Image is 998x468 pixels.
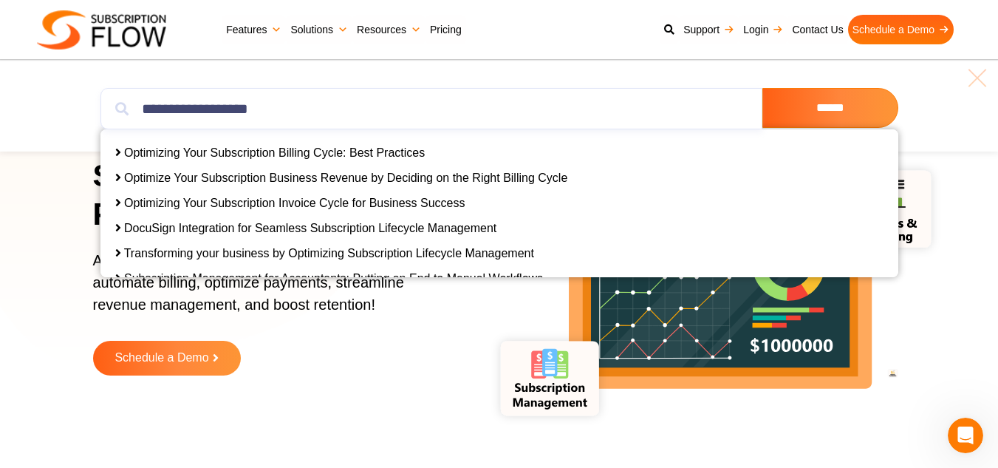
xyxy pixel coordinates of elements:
a: Schedule a Demo [848,15,954,44]
iframe: Intercom live chat [948,418,983,453]
h1: Simplify Subscriptions, Power Growth! [93,157,461,234]
a: Pricing [425,15,466,44]
a: Optimizing Your Subscription Billing Cycle: Best Practices [124,146,425,159]
a: Solutions [286,15,352,44]
a: Schedule a Demo [93,341,241,376]
a: DocuSign Integration for Seamless Subscription Lifecycle Management [124,222,496,234]
img: Subscriptionflow [37,10,166,50]
a: Resources [352,15,425,44]
a: Login [739,15,787,44]
span: Schedule a Demo [115,352,208,364]
p: AI-powered subscription management platform to automate billing, optimize payments, streamline re... [93,249,442,330]
a: Features [222,15,286,44]
a: Subscription Management for Accountants: Putting an End to Manual Workflows [124,272,543,285]
a: Transforming your business by Optimizing Subscription Lifecycle Management [124,247,534,260]
a: Optimize Your Subscription Business Revenue by Deciding on the Right Billing Cycle [124,172,567,184]
a: Contact Us [787,15,847,44]
a: Optimizing Your Subscription Invoice Cycle for Business Success [124,197,465,209]
a: Support [679,15,739,44]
